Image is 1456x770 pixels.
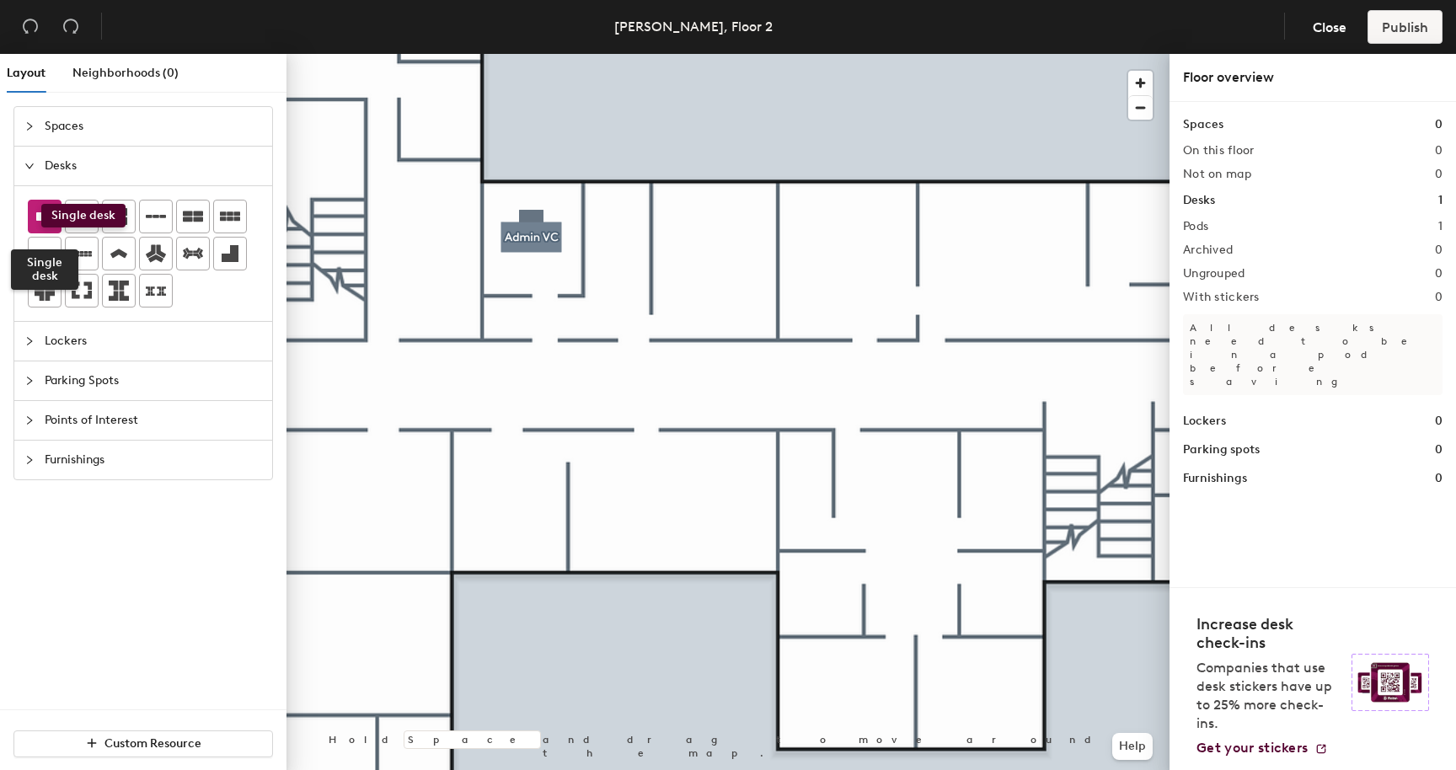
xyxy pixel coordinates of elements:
button: Redo (⌘ + ⇧ + Z) [54,10,88,44]
h2: 0 [1435,291,1443,304]
span: Spaces [45,107,262,146]
h1: Lockers [1183,412,1226,430]
img: Sticker logo [1352,654,1429,711]
span: collapsed [24,415,35,425]
button: Single desk [28,200,62,233]
span: Lockers [45,322,262,361]
h1: Desks [1183,191,1215,210]
span: Custom Resource [104,736,201,751]
button: Close [1298,10,1361,44]
h2: 1 [1438,220,1443,233]
span: Get your stickers [1196,740,1308,756]
h1: Spaces [1183,115,1223,134]
span: expanded [24,161,35,171]
h2: On this floor [1183,144,1255,158]
p: Companies that use desk stickers have up to 25% more check-ins. [1196,659,1341,733]
span: Layout [7,66,45,80]
button: Help [1112,733,1153,760]
span: Desks [45,147,262,185]
span: collapsed [24,455,35,465]
span: collapsed [24,376,35,386]
h2: Pods [1183,220,1208,233]
h2: 0 [1435,267,1443,281]
h1: 0 [1435,469,1443,488]
a: Get your stickers [1196,740,1328,757]
h2: 0 [1435,144,1443,158]
div: Floor overview [1183,67,1443,88]
h2: Not on map [1183,168,1251,181]
h1: 0 [1435,412,1443,430]
span: collapsed [24,336,35,346]
span: Furnishings [45,441,262,479]
h1: 0 [1435,115,1443,134]
span: Neighborhoods (0) [72,66,179,80]
h1: 0 [1435,441,1443,459]
h1: 1 [1438,191,1443,210]
span: collapsed [24,121,35,131]
p: All desks need to be in a pod before saving [1183,314,1443,395]
h2: 0 [1435,243,1443,257]
span: Parking Spots [45,361,262,400]
button: Undo (⌘ + Z) [13,10,47,44]
div: [PERSON_NAME], Floor 2 [614,16,773,37]
h1: Parking spots [1183,441,1260,459]
button: Custom Resource [13,730,273,757]
button: Publish [1368,10,1443,44]
span: Points of Interest [45,401,262,440]
h1: Furnishings [1183,469,1247,488]
h2: Archived [1183,243,1233,257]
h2: With stickers [1183,291,1260,304]
span: Close [1313,19,1346,35]
h2: Ungrouped [1183,267,1245,281]
h2: 0 [1435,168,1443,181]
h4: Increase desk check-ins [1196,615,1341,652]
